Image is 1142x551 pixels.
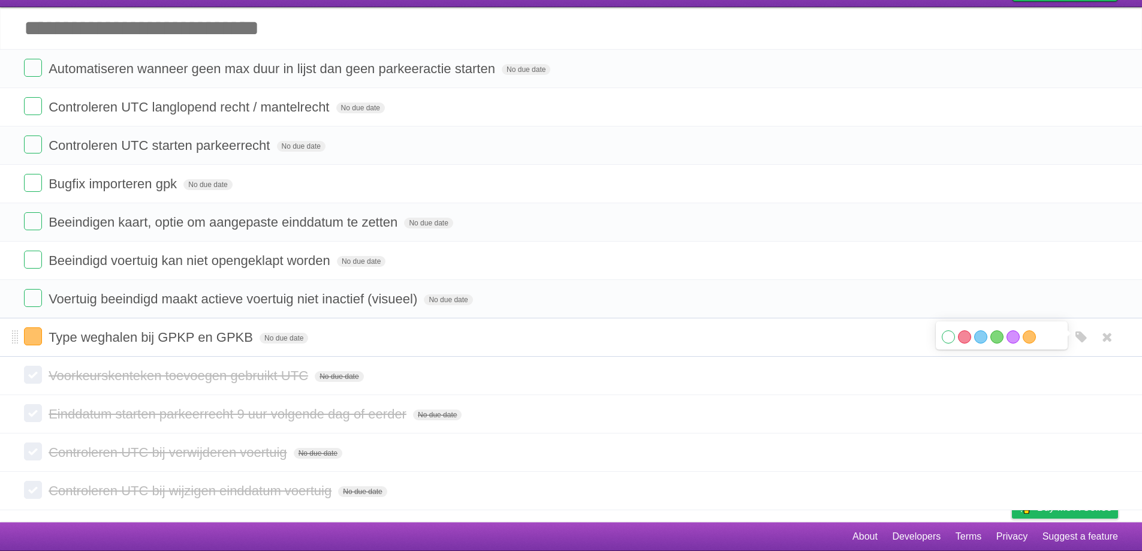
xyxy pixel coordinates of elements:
label: Done [24,404,42,422]
span: No due date [337,256,385,267]
label: Blue [974,330,987,344]
a: Privacy [996,525,1028,548]
a: Suggest a feature [1042,525,1118,548]
span: Bugfix importeren gpk [49,176,180,191]
label: Done [24,327,42,345]
span: No due date [424,294,472,305]
label: White [942,330,955,344]
a: Terms [956,525,982,548]
span: Controleren UTC bij wijzigen einddatum voertuig [49,483,335,498]
span: No due date [260,333,308,344]
span: No due date [338,486,387,497]
span: Controleren UTC starten parkeerrecht [49,138,273,153]
span: No due date [277,141,326,152]
span: Automatiseren wanneer geen max duur in lijst dan geen parkeeractie starten [49,61,498,76]
span: Controleren UTC langlopend recht / mantelrecht [49,100,332,115]
label: Done [24,481,42,499]
label: Done [24,442,42,460]
span: No due date [315,371,363,382]
span: Beeindigen kaart, optie om aangepaste einddatum te zetten [49,215,400,230]
span: Buy me a coffee [1037,497,1112,518]
span: Einddatum starten parkeerrecht 9 uur volgende dag of eerder [49,407,409,421]
span: No due date [183,179,232,190]
label: Done [24,289,42,307]
label: Done [24,97,42,115]
label: Done [24,59,42,77]
label: Orange [1023,330,1036,344]
span: Voertuig beeindigd maakt actieve voertuig niet inactief (visueel) [49,291,420,306]
label: Done [24,212,42,230]
label: Red [958,330,971,344]
span: No due date [294,448,342,459]
label: Done [24,174,42,192]
span: No due date [336,103,385,113]
span: No due date [413,410,462,420]
span: Controleren UTC bij verwijderen voertuig [49,445,290,460]
span: No due date [502,64,550,75]
label: Done [24,366,42,384]
a: About [852,525,878,548]
label: Done [24,136,42,153]
label: Done [24,251,42,269]
span: No due date [404,218,453,228]
a: Developers [892,525,941,548]
span: Beeindigd voertuig kan niet opengeklapt worden [49,253,333,268]
label: Purple [1007,330,1020,344]
span: Voorkeurskenteken toevoegen gebruikt UTC [49,368,311,383]
span: Type weghalen bij GPKP en GPKB [49,330,256,345]
label: Green [990,330,1004,344]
